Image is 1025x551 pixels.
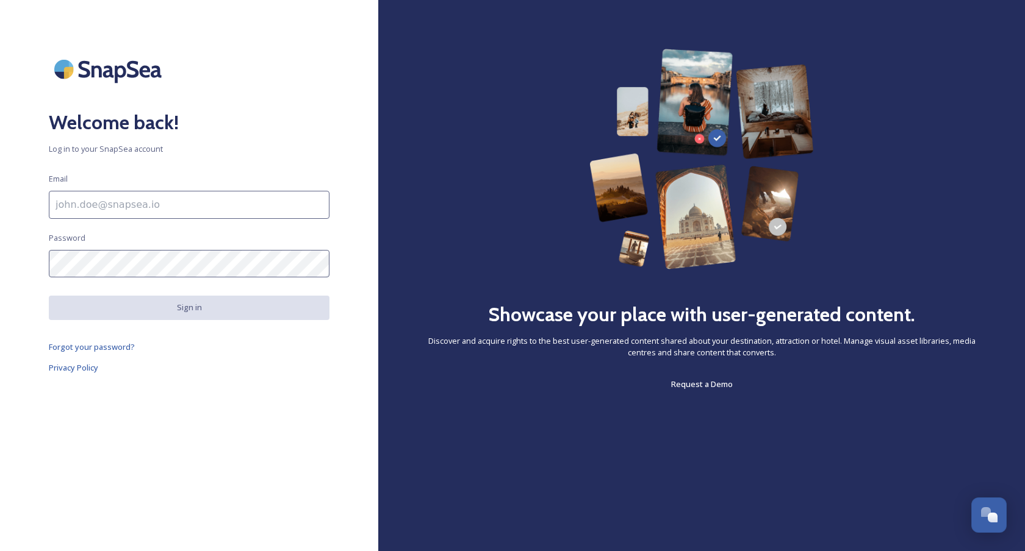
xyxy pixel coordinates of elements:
[488,300,915,329] h2: Showcase your place with user-generated content.
[49,296,329,319] button: Sign in
[671,379,733,389] span: Request a Demo
[49,191,329,219] input: john.doe@snapsea.io
[49,362,98,373] span: Privacy Policy
[49,232,85,244] span: Password
[971,497,1007,533] button: Open Chat
[49,49,171,90] img: SnapSea Logo
[49,108,329,137] h2: Welcome back!
[671,377,733,391] a: Request a Demo
[49,341,135,352] span: Forgot your password?
[49,143,329,155] span: Log in to your SnapSea account
[589,49,815,269] img: 63b42ca75bacad526042e722_Group%20154-p-800.png
[49,173,68,185] span: Email
[427,335,976,358] span: Discover and acquire rights to the best user-generated content shared about your destination, att...
[49,339,329,354] a: Forgot your password?
[49,360,329,375] a: Privacy Policy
